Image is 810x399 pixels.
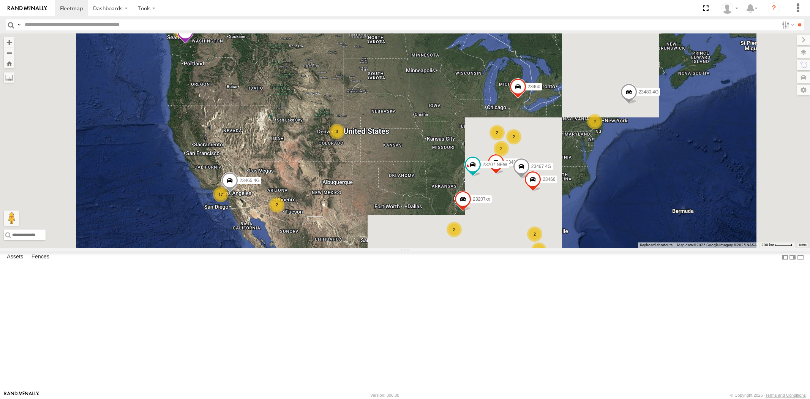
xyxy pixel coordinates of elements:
label: Dock Summary Table to the Left [781,252,789,263]
div: © Copyright 2025 - [730,393,806,397]
label: Dock Summary Table to the Right [789,252,796,263]
label: Assets [3,252,27,263]
a: Terms (opens in new tab) [799,244,807,247]
span: 23465 4G [240,178,260,183]
label: Fences [28,252,53,263]
button: Drag Pegman onto the map to open Street View [4,211,19,226]
span: 23207 NEW [483,162,507,168]
i: ? [768,2,780,14]
a: Terms and Conditions [766,393,806,397]
span: 23467 4G [531,164,551,169]
button: Zoom Home [4,58,14,68]
button: Zoom out [4,47,14,58]
div: 2 [527,226,542,242]
span: 23480 4G [638,89,658,95]
button: Map Scale: 200 km per 44 pixels [759,242,795,248]
span: Map data ©2025 Google Imagery ©2025 NASA [677,243,757,247]
div: 2 [447,222,462,237]
div: 3 [329,124,344,139]
a: Visit our Website [4,391,39,399]
img: rand-logo.svg [8,6,47,11]
label: Search Query [16,19,22,30]
span: 23480 [505,160,518,165]
span: 23460 [527,84,540,89]
span: 23466 [543,177,555,182]
span: 200 km [761,243,774,247]
button: Zoom in [4,37,14,47]
div: Sardor Khadjimedov [719,3,741,14]
span: 23207xx [473,196,490,202]
label: Hide Summary Table [797,252,804,263]
div: 2 [506,129,521,144]
label: Map Settings [797,85,810,95]
button: Keyboard shortcuts [640,242,673,248]
div: 2 [587,114,602,129]
div: 2 [269,197,284,212]
div: Version: 306.00 [370,393,399,397]
label: Search Filter Options [779,19,795,30]
div: 2 [489,125,505,140]
div: 2 [494,141,509,156]
div: 17 [213,187,228,202]
label: Measure [4,72,14,83]
div: 10 [531,242,546,258]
